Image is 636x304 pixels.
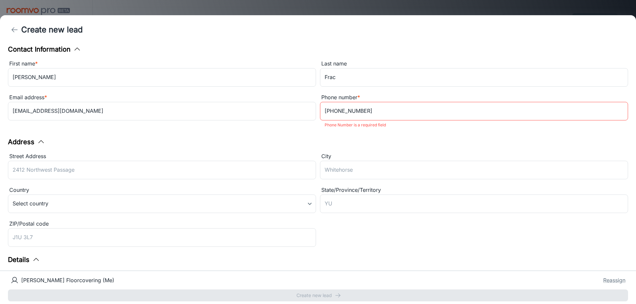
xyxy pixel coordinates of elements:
[320,68,628,87] input: Doe
[320,102,628,120] input: +1 439-123-4567
[8,270,628,279] div: Notes
[21,24,83,36] h4: Create new lead
[320,93,628,102] div: Phone number
[603,276,625,284] button: Reassign
[8,161,316,179] input: 2412 Northwest Passage
[8,152,316,161] div: Street Address
[320,186,628,195] div: State/Province/Territory
[320,195,628,213] input: YU
[8,220,316,228] div: ZIP/Postal code
[325,121,623,129] p: Phone Number is a required field
[8,60,316,68] div: First name
[8,255,40,265] button: Details
[8,93,316,102] div: Email address
[8,186,316,195] div: Country
[8,102,316,120] input: myname@example.com
[320,60,628,68] div: Last name
[8,23,21,36] button: back
[8,68,316,87] input: John
[21,276,114,284] p: [PERSON_NAME] Floorcovering (Me)
[320,152,628,161] div: City
[320,161,628,179] input: Whitehorse
[8,44,81,54] button: Contact Information
[8,137,45,147] button: Address
[8,228,316,247] input: J1U 3L7
[8,195,316,213] div: Select country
